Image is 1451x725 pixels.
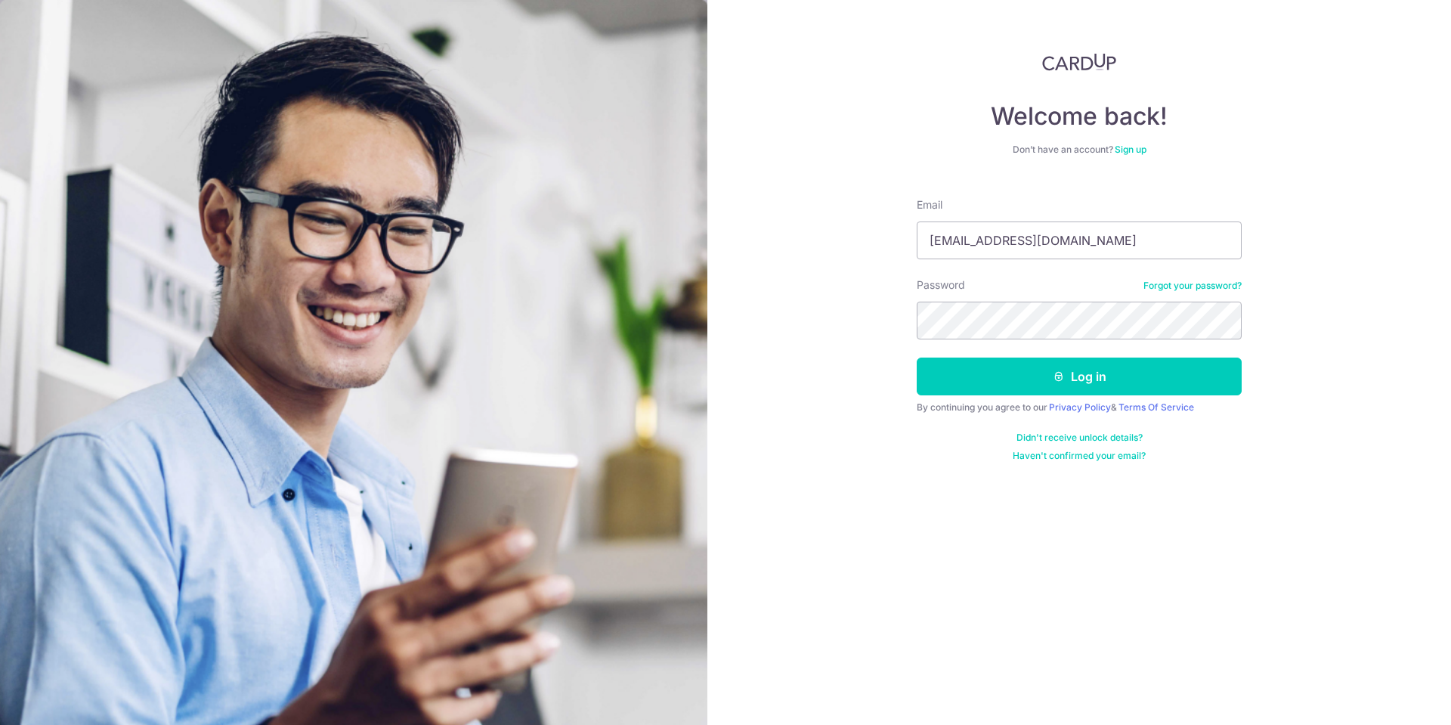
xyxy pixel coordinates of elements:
[917,277,965,293] label: Password
[1013,450,1146,462] a: Haven't confirmed your email?
[1042,53,1116,71] img: CardUp Logo
[917,144,1242,156] div: Don’t have an account?
[1115,144,1146,155] a: Sign up
[917,197,942,212] label: Email
[917,101,1242,132] h4: Welcome back!
[1143,280,1242,292] a: Forgot your password?
[1016,432,1143,444] a: Didn't receive unlock details?
[1049,401,1111,413] a: Privacy Policy
[917,401,1242,414] div: By continuing you agree to our &
[917,222,1242,259] input: Enter your Email
[1118,401,1194,413] a: Terms Of Service
[917,358,1242,395] button: Log in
